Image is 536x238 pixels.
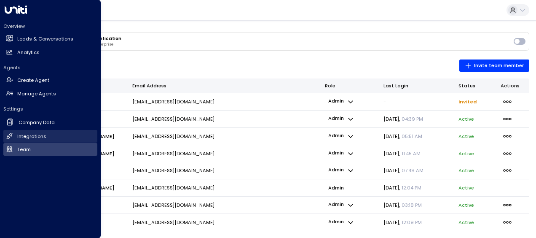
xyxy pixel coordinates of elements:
p: [EMAIL_ADDRESS][DOMAIN_NAME] [132,167,214,174]
h2: Overview [3,23,97,30]
a: Integrations [3,130,97,143]
button: admin [325,148,357,159]
p: [EMAIL_ADDRESS][DOMAIN_NAME] [132,184,214,191]
a: Analytics [3,46,97,59]
h2: Company Data [19,119,55,126]
span: [DATE] , [383,116,423,122]
p: [EMAIL_ADDRESS][DOMAIN_NAME] [132,98,214,105]
div: Last Login [383,82,408,90]
h3: Enterprise Multi-Factor Authentication [31,36,510,41]
p: active [458,202,474,208]
span: [DATE] , [383,167,424,174]
div: Email Address [132,82,316,90]
h2: Agents [3,64,97,71]
span: 05:51 AM [402,133,422,140]
h2: Settings [3,105,97,112]
h2: Team [17,146,31,153]
h2: Create Agent [17,77,49,84]
p: active [458,150,474,157]
span: 03:18 PM [402,202,422,208]
div: Actions [501,82,525,90]
span: [DATE] , [383,202,422,208]
button: admin [325,165,357,176]
a: Team [3,143,97,156]
span: 12:09 PM [402,219,422,226]
p: active [458,219,474,226]
p: active [458,184,474,191]
p: Require MFA for all users in your enterprise [31,42,510,47]
p: [EMAIL_ADDRESS][DOMAIN_NAME] [132,219,214,226]
a: Leads & Conversations [3,33,97,46]
a: Create Agent [3,74,97,87]
span: 07:48 AM [402,167,423,174]
p: active [458,133,474,140]
p: [EMAIL_ADDRESS][DOMAIN_NAME] [132,133,214,140]
span: Invite team member [465,62,524,70]
button: admin [325,96,357,107]
button: admin [325,131,357,142]
h2: Integrations [17,133,46,140]
p: [EMAIL_ADDRESS][DOMAIN_NAME] [132,116,214,122]
button: admin [325,114,357,124]
button: admin [325,200,357,211]
span: 11:45 AM [402,150,421,157]
p: [EMAIL_ADDRESS][DOMAIN_NAME] [132,150,214,157]
span: [DATE] , [383,150,421,157]
p: admin [325,182,347,193]
span: Invited [458,98,477,105]
span: 04:39 PM [402,116,423,122]
div: Role [325,82,374,90]
button: Invite team member [459,59,529,72]
h2: Analytics [17,49,40,56]
a: Company Data [3,116,97,130]
h2: Leads & Conversations [17,35,73,43]
div: Last Login [383,82,449,90]
span: [DATE] , [383,184,422,191]
div: Status [458,82,491,90]
span: [DATE] , [383,133,423,140]
p: [EMAIL_ADDRESS][DOMAIN_NAME] [132,202,214,208]
h2: Manage Agents [17,90,56,97]
span: [DATE] , [383,219,422,226]
button: admin [325,217,357,228]
p: active [458,167,474,174]
td: - [378,93,454,110]
a: Manage Agents [3,87,97,100]
p: active [458,116,474,122]
span: 12:04 PM [402,184,421,191]
div: Email Address [132,82,166,90]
